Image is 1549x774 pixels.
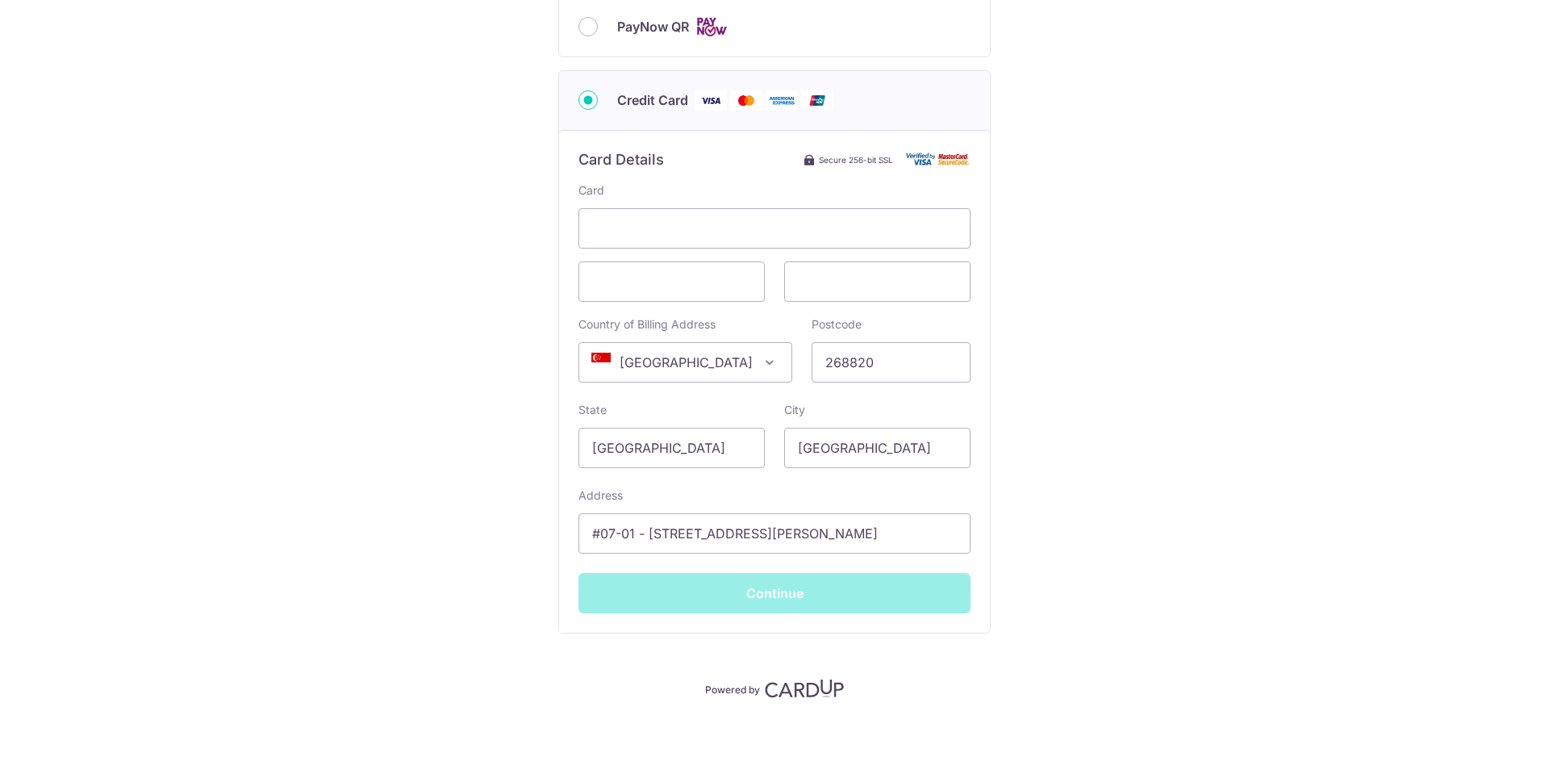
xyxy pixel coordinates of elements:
[730,90,762,111] img: Mastercard
[695,17,728,37] img: Cards logo
[578,150,664,169] h6: Card Details
[578,182,604,199] label: Card
[578,17,971,37] div: PayNow QR Cards logo
[705,680,760,697] p: Powered by
[578,342,792,383] span: Singapore
[592,272,751,291] iframe: Secure card expiration date input frame
[592,219,957,238] iframe: Secure card number input frame
[784,402,805,418] label: City
[798,272,957,291] iframe: Secure card security code input frame
[906,153,971,166] img: Card secure
[579,343,791,382] span: Singapore
[766,90,798,111] img: American Express
[578,316,716,333] label: Country of Billing Address
[812,342,971,383] input: Example 123456
[695,90,727,111] img: Visa
[819,153,893,166] span: Secure 256-bit SSL
[617,90,688,110] span: Credit Card
[812,316,862,333] label: Postcode
[578,90,971,111] div: Credit Card Visa Mastercard American Express Union Pay
[617,17,689,36] span: PayNow QR
[765,679,844,698] img: CardUp
[578,402,607,418] label: State
[578,487,623,504] label: Address
[801,90,833,111] img: Union Pay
